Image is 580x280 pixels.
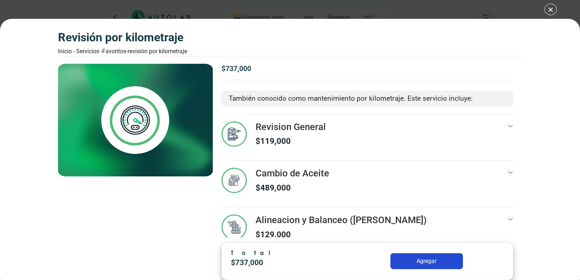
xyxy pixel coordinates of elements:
img: alineacion_y_balanceo-v3.svg [221,214,247,240]
h3: Revisión por Kilometraje [58,30,187,44]
p: $ 489,000 [256,182,329,194]
p: $ 737,000 [221,64,513,74]
font: Revisión por Kilometraje [128,48,187,55]
h3: Alineacion y Balanceo ([PERSON_NAME]) [256,214,427,226]
p: $ 737,000 [231,257,338,268]
h3: Revision General [256,121,326,133]
p: $ 119,000 [256,135,326,147]
p: $ 129,000 [256,229,427,241]
span: Total [231,249,280,256]
div: Inicio - Servicios - Favoritos - [58,47,187,56]
p: También conocido como mantenimiento por kilometraje. Este servicio incluye: [229,93,506,104]
h3: Cambio de Aceite [256,168,329,179]
img: cambio_de_aceite-v3.svg [221,168,247,193]
button: Agregar [390,253,463,269]
img: revision_general-v3.svg [221,121,247,147]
